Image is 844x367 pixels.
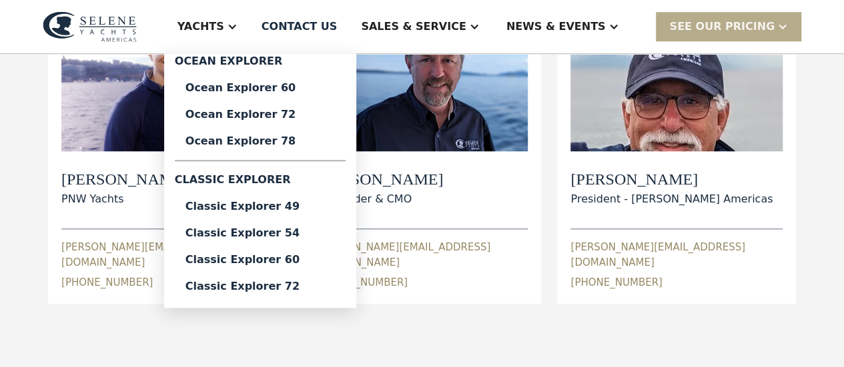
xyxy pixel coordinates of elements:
div: [PHONE_NUMBER] [316,275,408,290]
div: [PERSON_NAME][EMAIL_ADDRESS][DOMAIN_NAME] [61,240,274,270]
div: [PERSON_NAME][EMAIL_ADDRESS][DOMAIN_NAME] [570,240,783,270]
div: News & EVENTS [506,19,606,35]
div: Ocean Explorer 78 [185,136,335,147]
a: Classic Explorer 54 [175,220,346,246]
div: PNW Yachts [61,191,189,207]
a: Ocean Explorer 78 [175,128,346,155]
div: President - [PERSON_NAME] Americas [570,191,773,207]
div: [PHONE_NUMBER] [570,275,662,290]
div: Sales & Service [361,19,466,35]
div: Ocean Explorer [175,53,346,75]
div: SEE Our Pricing [656,12,801,41]
div: Yachts [177,19,224,35]
div: Cofounder & CMO [316,191,444,207]
a: Classic Explorer 49 [175,193,346,220]
div: [PHONE_NUMBER] [61,275,153,290]
img: logo [43,11,137,42]
div: [PERSON_NAME][EMAIL_ADDRESS][DOMAIN_NAME] [316,240,528,270]
div: [PERSON_NAME]Cofounder & CMO[PERSON_NAME][EMAIL_ADDRESS][DOMAIN_NAME][PHONE_NUMBER] [316,10,528,290]
div: Contact US [262,19,338,35]
div: Classic Explorer 49 [185,201,335,212]
h2: [PERSON_NAME] [61,170,189,189]
a: Classic Explorer 72 [175,273,346,300]
a: Ocean Explorer 72 [175,101,346,128]
div: Ocean Explorer 72 [185,109,335,120]
div: Classic Explorer 60 [185,254,335,265]
div: Classic Explorer [175,167,346,193]
div: Classic Explorer 54 [185,228,335,238]
div: Ocean Explorer 60 [185,83,335,93]
div: SEE Our Pricing [669,19,775,35]
div: [PERSON_NAME]PNW Yachts[PERSON_NAME][EMAIL_ADDRESS][DOMAIN_NAME][PHONE_NUMBER] [61,10,274,290]
h2: [PERSON_NAME] [570,170,773,189]
div: Classic Explorer 72 [185,281,335,292]
a: Ocean Explorer 60 [175,75,346,101]
h2: [PERSON_NAME] [316,170,444,189]
a: Classic Explorer 60 [175,246,346,273]
div: [PERSON_NAME]President - [PERSON_NAME] Americas[PERSON_NAME][EMAIL_ADDRESS][DOMAIN_NAME][PHONE_NU... [570,10,783,290]
nav: Yachts [164,53,356,308]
